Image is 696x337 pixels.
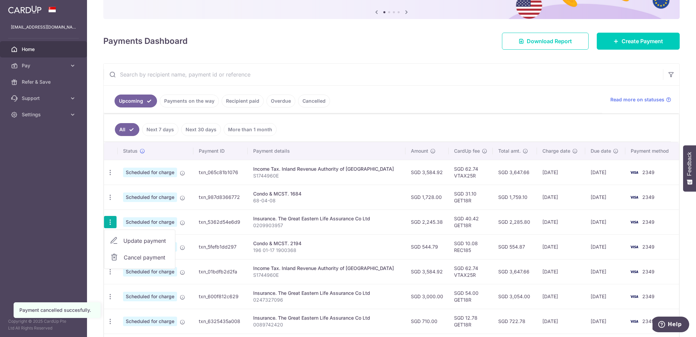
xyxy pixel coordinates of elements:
a: All [115,123,139,136]
span: Scheduled for charge [123,267,177,276]
p: 196 01-17 1900368 [253,247,400,254]
a: Upcoming [115,95,157,107]
a: Next 7 days [142,123,178,136]
div: Income Tax. Inland Revenue Authority of [GEOGRAPHIC_DATA] [253,166,400,172]
input: Search by recipient name, payment id or reference [104,64,663,85]
td: SGD 10.08 REC185 [449,234,493,259]
td: SGD 2,285.80 [493,209,537,234]
a: Cancelled [298,95,330,107]
td: [DATE] [537,185,585,209]
span: Read more on statuses [610,96,664,103]
td: SGD 31.10 GET18R [449,185,493,209]
td: [DATE] [585,309,625,334]
span: 2349 [642,269,655,274]
td: txn_01bdfb2d2fa [193,259,248,284]
td: SGD 40.42 GET18R [449,209,493,234]
span: Pay [22,62,67,69]
td: [DATE] [537,309,585,334]
span: Home [22,46,67,53]
p: 0209903957 [253,222,400,229]
div: Insurance. The Great Eastern Life Assurance Co Ltd [253,290,400,297]
img: Bank Card [627,193,641,201]
span: Charge date [542,148,570,154]
span: 2349 [642,318,655,324]
p: S1744960E [253,172,400,179]
img: Bank Card [627,268,641,276]
span: Amount [411,148,428,154]
span: 2349 [642,293,655,299]
td: SGD 722.78 [493,309,537,334]
span: Download Report [527,37,572,45]
button: Feedback - Show survey [683,145,696,191]
td: txn_5fefb1dd297 [193,234,248,259]
img: Bank Card [627,317,641,325]
td: [DATE] [537,284,585,309]
th: Payment details [248,142,405,160]
span: Total amt. [498,148,521,154]
span: 2349 [642,244,655,250]
th: Payment ID [193,142,248,160]
span: Feedback [686,152,693,176]
td: [DATE] [537,259,585,284]
span: Scheduled for charge [123,217,177,227]
p: [EMAIL_ADDRESS][DOMAIN_NAME] [11,24,76,31]
p: 68-04-08 [253,197,400,204]
td: SGD 1,728.00 [405,185,449,209]
h4: Payments Dashboard [103,35,188,47]
span: Support [22,95,67,102]
td: [DATE] [585,284,625,309]
td: SGD 710.00 [405,309,449,334]
span: Scheduled for charge [123,317,177,326]
td: SGD 3,584.92 [405,259,449,284]
td: SGD 3,647.66 [493,160,537,185]
td: txn_6325435a008 [193,309,248,334]
a: Read more on statuses [610,96,671,103]
span: Scheduled for charge [123,192,177,202]
p: 0247327096 [253,297,400,303]
a: Create Payment [597,33,680,50]
td: [DATE] [585,259,625,284]
div: Insurance. The Great Eastern Life Assurance Co Ltd [253,215,400,222]
span: Scheduled for charge [123,292,177,301]
a: Download Report [502,33,589,50]
td: SGD 2,245.38 [405,209,449,234]
td: txn_987d8366772 [193,185,248,209]
a: Next 30 days [181,123,221,136]
div: Condo & MCST. 2194 [253,240,400,247]
img: Bank Card [627,168,641,176]
td: SGD 12.78 GET18R [449,309,493,334]
td: SGD 3,054.00 [493,284,537,309]
img: Bank Card [627,218,641,226]
div: Condo & MCST. 1684 [253,190,400,197]
td: [DATE] [585,234,625,259]
a: Recipient paid [222,95,264,107]
p: S1744960E [253,272,400,279]
td: SGD 544.79 [405,234,449,259]
td: txn_065c81b1076 [193,160,248,185]
td: txn_5362d54e6d9 [193,209,248,234]
iframe: Opens a widget where you can find more information [652,317,689,334]
a: More than 1 month [224,123,277,136]
span: Due date [591,148,611,154]
td: txn_600f812c629 [193,284,248,309]
img: Bank Card [627,292,641,301]
p: 0089742420 [253,321,400,328]
td: SGD 554.87 [493,234,537,259]
div: Payment cancelled succesfully. [19,307,95,314]
span: Settings [22,111,67,118]
td: SGD 62.74 VTAX25R [449,259,493,284]
th: Payment method [625,142,679,160]
span: Refer & Save [22,79,67,85]
div: Income Tax. Inland Revenue Authority of [GEOGRAPHIC_DATA] [253,265,400,272]
span: Status [123,148,138,154]
td: SGD 3,000.00 [405,284,449,309]
div: Insurance. The Great Eastern Life Assurance Co Ltd [253,315,400,321]
img: Bank Card [627,243,641,251]
a: Overdue [266,95,295,107]
img: CardUp [8,5,41,14]
span: Create Payment [622,37,663,45]
span: 2349 [642,169,655,175]
td: SGD 1,759.10 [493,185,537,209]
td: [DATE] [585,185,625,209]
